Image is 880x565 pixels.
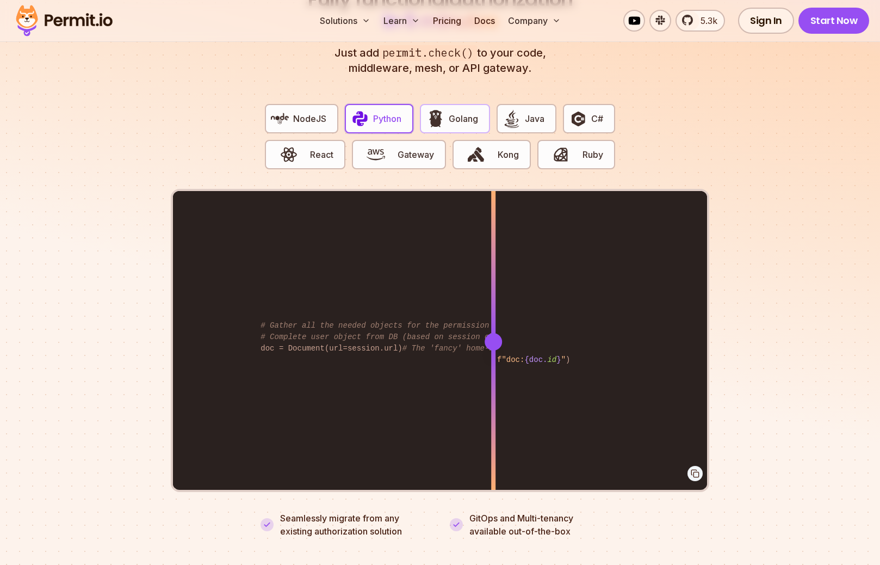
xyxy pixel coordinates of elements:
[293,112,326,125] span: NodeJS
[323,45,557,76] p: Just add to your code, middleware, mesh, or API gateway.
[467,145,485,164] img: Kong
[373,112,401,125] span: Python
[504,10,565,32] button: Company
[261,333,617,341] span: # Complete user object from DB (based on session object, only 3 DB queries...)
[429,10,466,32] a: Pricing
[315,10,375,32] button: Solutions
[280,145,298,164] img: React
[498,148,519,161] span: Kong
[798,8,870,34] a: Start Now
[398,148,434,161] span: Gateway
[310,148,333,161] span: React
[426,109,445,128] img: Golang
[694,14,717,27] span: 5.3k
[11,2,117,39] img: Permit logo
[525,112,544,125] span: Java
[547,355,556,364] span: id
[253,311,627,363] code: user = User(session=session) doc = Document(url=session.url) allowed_doc_types = get_allowed_doc_...
[591,112,603,125] span: C#
[379,45,477,61] span: permit.check()
[379,10,424,32] button: Learn
[676,10,725,32] a: 5.3k
[503,109,521,128] img: Java
[569,109,587,128] img: C#
[280,512,430,538] p: Seamlessly migrate from any existing authorization solution
[470,10,499,32] a: Docs
[582,148,603,161] span: Ruby
[271,109,289,128] img: NodeJS
[551,145,570,164] img: Ruby
[469,512,573,538] p: GitOps and Multi-tenancy available out-of-the-box
[497,355,566,364] span: f"doc: "
[524,355,561,364] span: {doc. }
[261,321,516,330] span: # Gather all the needed objects for the permission check
[402,344,681,353] span: # The 'fancy' home-brewed auth-z layer (Someone wrote [DATE])
[738,8,794,34] a: Sign In
[449,112,478,125] span: Golang
[351,109,369,128] img: Python
[367,145,385,164] img: Gateway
